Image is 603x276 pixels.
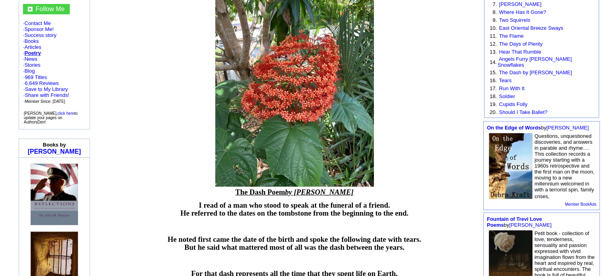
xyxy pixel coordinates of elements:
font: Questions, unquestioned discoveries, and answers in parable and rhyme…. This collection records a... [534,133,594,199]
a: [PERSON_NAME] [28,148,81,155]
font: Member Since: [DATE] [25,99,65,104]
a: Hear That Rumble [499,49,541,55]
a: [PERSON_NAME] [499,1,542,7]
a: Share with Friends! [25,92,69,98]
font: by [487,125,589,131]
font: 19. [490,101,497,107]
a: The Days of Plenty [499,41,542,47]
font: [PERSON_NAME], to update your pages on AuthorsDen! [24,111,78,124]
b: Books by [43,142,66,148]
a: Save to My Library [25,86,68,92]
a: Run With It [499,85,525,91]
a: Stories [25,62,40,68]
font: · · · [23,86,69,104]
span: I read of a man who stood to speak at the funeral of a friend. He referred to the dates on the to... [180,201,408,217]
font: 7. [492,1,497,7]
span: He noted first came the date of the birth and spoke the following date with tears. But he said wh... [168,235,421,251]
font: 15. [490,69,497,75]
font: 13. [490,49,497,55]
img: 56276.jpg [31,164,78,225]
font: 20. [490,109,497,115]
a: Tears [499,77,511,83]
a: Angels Furry [PERSON_NAME] Snowflakes [498,56,572,68]
a: 6,649 Reviews [25,80,59,86]
a: Contact Me [25,20,51,26]
a: Cupids Folly [499,101,528,107]
font: 10. [490,25,497,31]
a: Sponsor Me! [25,26,54,32]
font: 17. [490,85,497,91]
a: Follow Me [36,6,65,12]
a: [PERSON_NAME] [546,125,589,131]
a: The Flame [499,33,523,39]
a: The Dash by [PERSON_NAME] [499,69,572,75]
a: Two Squirrels [499,17,530,23]
a: Articles [25,44,42,50]
a: On the Edge of Words [487,125,541,131]
a: Books [25,38,39,44]
font: by [487,216,551,228]
img: gc.jpg [28,7,33,12]
a: East Oriental Breeze Sways [499,25,563,31]
font: · · [23,74,69,104]
font: 12. [490,41,497,47]
a: click here [57,111,74,116]
a: [PERSON_NAME] [509,222,551,228]
font: 18. [490,93,497,99]
img: shim.gif [54,160,55,162]
a: Fountain of Trevi Love Poems [487,216,542,228]
font: · · · · · · · · · [23,20,86,104]
img: shim.gif [55,160,56,162]
a: Poetry [25,50,41,56]
a: Blog [25,68,35,74]
font: 8. [492,9,497,15]
font: 16. [490,77,497,83]
a: Should I Take Ballet? [499,109,547,115]
a: 969 Titles [25,74,47,80]
img: 56982.jpg [489,133,532,199]
a: Member BookAds [565,202,596,207]
font: 11. [490,33,497,39]
span: The Dash Poem [235,188,353,196]
a: Success story [25,32,57,38]
a: Where Has It Gone? [499,9,546,15]
font: 14. [490,59,497,65]
font: 9. [492,17,497,23]
a: News [25,56,38,62]
i: by [PERSON_NAME] [285,188,354,196]
a: Soldier [499,93,515,99]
